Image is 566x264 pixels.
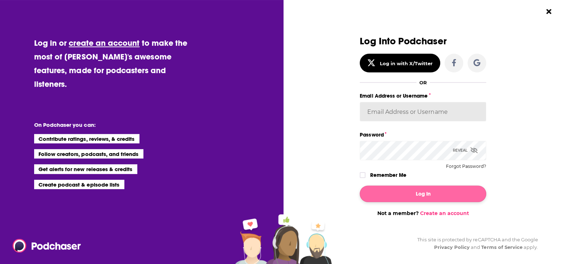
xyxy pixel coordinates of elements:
[411,236,538,251] div: This site is protected by reCAPTCHA and the Google and apply.
[481,244,523,250] a: Terms of Service
[370,170,406,180] label: Remember Me
[360,102,486,121] input: Email Address or Username
[13,239,76,252] a: Podchaser - Follow, Share and Rate Podcasts
[542,5,556,18] button: Close Button
[360,36,486,46] h3: Log Into Podchaser
[360,130,486,139] label: Password
[419,80,427,85] div: OR
[34,180,124,189] li: Create podcast & episode lists
[13,239,82,252] img: Podchaser - Follow, Share and Rate Podcasts
[34,164,137,174] li: Get alerts for new releases & credits
[360,210,486,216] div: Not a member?
[420,210,469,216] a: Create an account
[380,61,433,66] div: Log in with X/Twitter
[446,164,486,169] button: Forgot Password?
[34,149,144,158] li: Follow creators, podcasts, and friends
[34,134,140,143] li: Contribute ratings, reviews, & credits
[453,141,478,160] div: Reveal
[360,54,440,72] button: Log in with X/Twitter
[69,38,139,48] a: create an account
[360,185,486,202] button: Log In
[434,244,470,250] a: Privacy Policy
[34,121,178,128] li: On Podchaser you can:
[360,91,486,100] label: Email Address or Username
